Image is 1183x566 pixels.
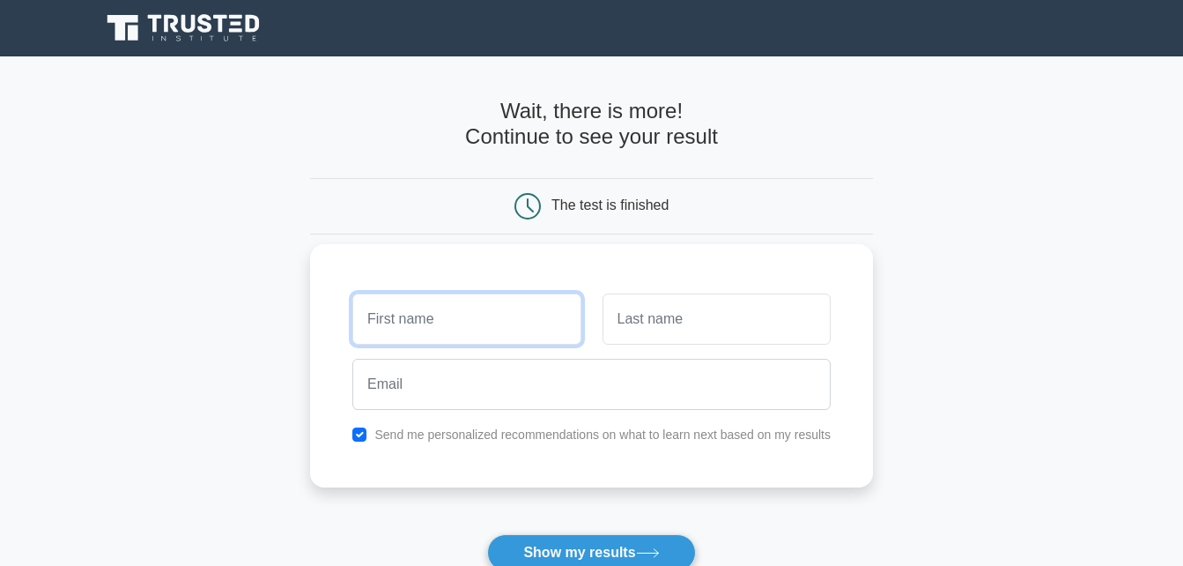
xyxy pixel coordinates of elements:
[551,197,669,212] div: The test is finished
[603,294,831,345] input: Last name
[310,99,873,150] h4: Wait, there is more! Continue to see your result
[374,428,831,442] label: Send me personalized recommendations on what to learn next based on my results
[352,359,831,410] input: Email
[352,294,580,345] input: First name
